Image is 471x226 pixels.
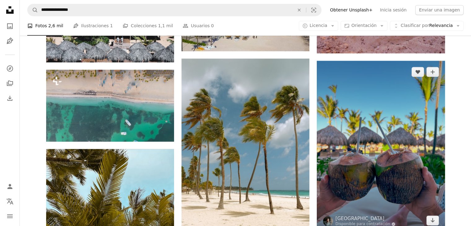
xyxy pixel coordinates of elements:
[412,67,424,77] button: Me gusta
[123,16,173,36] a: Colecciones 1,1 mil
[341,21,387,31] button: Orientación
[351,23,377,28] span: Orientación
[28,4,38,16] button: Buscar en Unsplash
[292,4,306,16] button: Borrar
[317,143,445,149] a: Una persona sosteniendo dos cocos frente a una playa
[158,23,173,29] span: 1,1 mil
[4,195,16,207] button: Idioma
[183,16,214,36] a: Usuarios 0
[426,215,439,225] a: Descargar
[73,16,113,36] a: Ilustraciones 1
[4,20,16,32] a: Fotos
[46,103,174,108] a: Vista aérea de Playa Bávaro en Punta Cana, República Dominicana
[335,215,395,222] a: [GEOGRAPHIC_DATA]
[376,5,410,15] a: Inicia sesión
[299,21,338,31] button: Licencia
[46,194,174,200] a: Un pájaro se posa en la cima de una palmera
[4,210,16,222] button: Menú
[4,62,16,75] a: Explorar
[306,4,321,16] button: Búsqueda visual
[310,23,327,28] span: Licencia
[326,5,376,15] a: Obtener Unsplash+
[4,77,16,89] a: Colecciones
[401,23,429,28] span: Clasificar por
[390,21,464,31] button: Clasificar porRelevancia
[323,216,333,226] img: Ve al perfil de Kaleb East
[181,147,309,153] a: palmeras soplando en el viento en una playa
[415,5,464,15] button: Enviar una imagen
[4,92,16,104] a: Historial de descargas
[4,180,16,193] a: Iniciar sesión / Registrarse
[4,35,16,47] a: Ilustraciones
[110,23,113,29] span: 1
[426,67,439,77] button: Añade a la colección
[4,4,16,17] a: Inicio — Unsplash
[401,23,453,29] span: Relevancia
[46,70,174,141] img: Vista aérea de Playa Bávaro en Punta Cana, República Dominicana
[211,23,214,29] span: 0
[27,4,321,16] form: Encuentra imágenes en todo el sitio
